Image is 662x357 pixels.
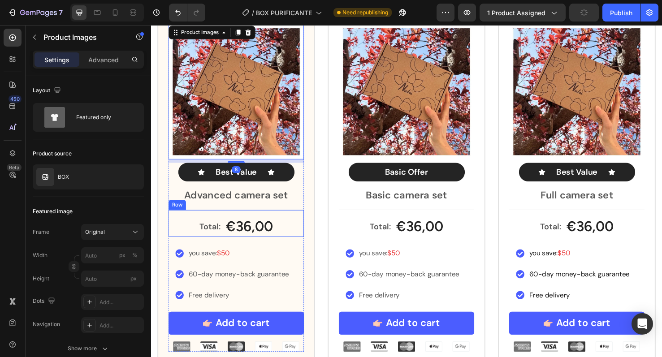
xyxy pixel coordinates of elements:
[69,235,83,245] span: $50
[249,235,262,245] span: $50
[20,185,35,193] div: Row
[130,250,140,261] button: px
[219,257,325,267] p: 60-day money-back guarantee
[632,313,653,335] div: Open Intercom Messenger
[602,4,640,22] button: Publish
[39,279,145,289] p: Free delivery
[260,333,278,344] img: gempages_432750572815254551-8df5ea6a-0864-4adc-b7c3-bddeb0dd64cb.png
[117,250,128,261] button: %
[33,320,60,328] div: Navigation
[76,107,131,128] div: Featured only
[132,251,138,259] div: %
[81,271,144,287] input: px
[7,164,22,171] div: Beta
[33,85,63,97] div: Layout
[33,275,49,283] label: Height
[33,295,57,307] div: Dots
[487,8,545,17] span: 1 product assigned
[36,168,54,186] img: product feature img
[437,202,488,223] div: €36,00
[33,340,144,357] button: Show more
[81,224,144,240] button: Original
[497,333,515,344] img: gempages_432750572815254551-481a3ec7-7152-4ac4-b1e3-57f0708dc7a4.png
[411,333,428,344] img: gempages_432750572815254551-de9dacb4-dbf4-47f0-95ea-a270b5928684.png
[410,206,432,218] p: Total:
[480,4,566,22] button: 1 product assigned
[138,333,156,344] img: gempages_432750572815254551-481a3ec7-7152-4ac4-b1e3-57f0708dc7a4.png
[58,174,69,180] p: BOX
[68,149,111,160] p: Best Value
[100,298,142,306] div: Add...
[257,202,308,223] div: €36,00
[256,8,312,17] span: BOX PURIFICANTE
[43,32,120,43] p: Product Images
[378,172,519,186] p: Full camera set
[199,172,339,186] p: Basic camera set
[169,4,205,22] div: Undo/Redo
[398,235,504,245] p: you save:
[130,275,137,282] span: px
[68,307,125,320] div: Add to cart
[203,333,221,344] img: gempages_432750572815254551-213c22e6-c088-48e2-a13a-09e68fd83a3c.png
[398,257,504,267] p: 60-day money-back guarantee
[78,202,129,223] div: €36,00
[51,206,74,218] p: Total:
[231,333,249,344] img: gempages_432750572815254551-de9dacb4-dbf4-47f0-95ea-a270b5928684.png
[19,172,160,186] p: Advanced camera set
[39,235,145,245] p: you save:
[109,333,127,344] img: gempages_432750572815254551-a3fe4f19-186c-42d4-892a-3871a565ac9c.png
[81,333,99,344] img: gempages_432750572815254551-8df5ea6a-0864-4adc-b7c3-bddeb0dd64cb.png
[246,149,292,160] p: Basic Offer
[9,95,22,103] div: 450
[219,279,325,289] p: Free delivery
[427,149,470,160] p: Best Value
[85,148,94,155] div: 8
[377,301,519,326] button: Add to cart
[610,8,632,17] div: Publish
[342,9,388,17] span: Need republishing
[52,333,70,344] img: gempages_432750572815254551-de9dacb4-dbf4-47f0-95ea-a270b5928684.png
[198,301,340,326] button: Add to cart
[33,251,48,259] label: Width
[230,206,253,218] p: Total:
[100,322,142,330] div: Add...
[30,4,73,12] div: Product Images
[68,344,109,353] div: Show more
[398,279,504,289] p: Free delivery
[247,307,304,320] div: Add to cart
[119,251,125,259] div: px
[33,207,73,215] div: Featured image
[219,235,325,245] p: you save:
[428,235,441,245] span: $50
[439,333,457,344] img: gempages_432750572815254551-8df5ea6a-0864-4adc-b7c3-bddeb0dd64cb.png
[4,4,67,22] button: 7
[426,307,483,320] div: Add to cart
[81,247,144,263] input: px%
[252,8,254,17] span: /
[468,333,486,344] img: gempages_432750572815254551-a3fe4f19-186c-42d4-892a-3871a565ac9c.png
[44,55,69,65] p: Settings
[317,333,335,344] img: gempages_432750572815254551-481a3ec7-7152-4ac4-b1e3-57f0708dc7a4.png
[59,7,63,18] p: 7
[18,301,161,326] button: Add to cart
[289,333,307,344] img: gempages_432750572815254551-a3fe4f19-186c-42d4-892a-3871a565ac9c.png
[88,55,119,65] p: Advanced
[23,333,41,344] img: gempages_432750572815254551-213c22e6-c088-48e2-a13a-09e68fd83a3c.png
[33,228,49,236] label: Frame
[39,257,145,267] p: 60-day money-back guarantee
[85,228,105,236] span: Original
[33,150,72,158] div: Product source
[151,25,662,357] iframe: Design area
[382,333,400,344] img: gempages_432750572815254551-213c22e6-c088-48e2-a13a-09e68fd83a3c.png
